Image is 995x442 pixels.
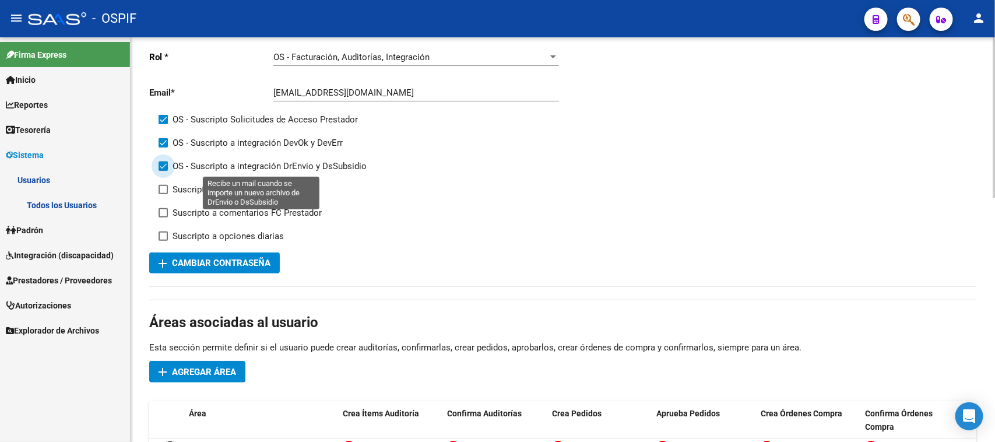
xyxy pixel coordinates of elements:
[552,409,602,418] span: Crea Pedidos
[189,409,206,418] span: Área
[173,229,284,243] span: Suscripto a opciones diarias
[6,99,48,111] span: Reportes
[6,149,44,162] span: Sistema
[761,409,842,418] span: Crea Órdenes Compra
[172,367,236,377] span: Agregar Área
[149,313,976,332] h1: Áreas asociadas al usuario
[159,258,270,268] span: Cambiar Contraseña
[652,401,756,440] datatable-header-cell: Aprueba Pedidos
[173,136,343,150] span: OS - Suscripto a integración DevOk y DevErr
[866,409,933,432] span: Confirma Órdenes Compra
[6,224,43,237] span: Padrón
[184,401,338,440] datatable-header-cell: Área
[6,274,112,287] span: Prestadores / Proveedores
[656,409,720,418] span: Aprueba Pedidos
[173,113,358,127] span: OS - Suscripto Solicitudes de Acceso Prestador
[149,51,273,64] p: Rol *
[6,249,114,262] span: Integración (discapacidad)
[156,365,170,379] mat-icon: add
[173,159,367,173] span: OS - Suscripto a integración DrEnvio y DsSubsidio
[9,11,23,25] mat-icon: menu
[756,401,860,440] datatable-header-cell: Crea Órdenes Compra
[173,183,295,197] span: Suscripto a comentarios FC OS
[6,324,99,337] span: Explorador de Archivos
[6,299,71,312] span: Autorizaciones
[273,52,430,62] span: OS - Facturación, Auditorías, Integración
[6,48,66,61] span: Firma Express
[861,401,965,440] datatable-header-cell: Confirma Órdenes Compra
[547,401,652,440] datatable-header-cell: Crea Pedidos
[338,401,442,440] datatable-header-cell: Crea Ítems Auditoría
[173,206,322,220] span: Suscripto a comentarios FC Prestador
[6,73,36,86] span: Inicio
[149,252,280,273] button: Cambiar Contraseña
[92,6,136,31] span: - OSPIF
[156,257,170,271] mat-icon: add
[955,402,983,430] div: Open Intercom Messenger
[443,401,547,440] datatable-header-cell: Confirma Auditorías
[149,361,245,383] button: Agregar Área
[972,11,986,25] mat-icon: person
[149,86,273,99] p: Email
[448,409,522,418] span: Confirma Auditorías
[149,341,976,354] p: Esta sección permite definir si el usuario puede crear auditorías, confirmarlas, crear pedidos, a...
[343,409,419,418] span: Crea Ítems Auditoría
[6,124,51,136] span: Tesorería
